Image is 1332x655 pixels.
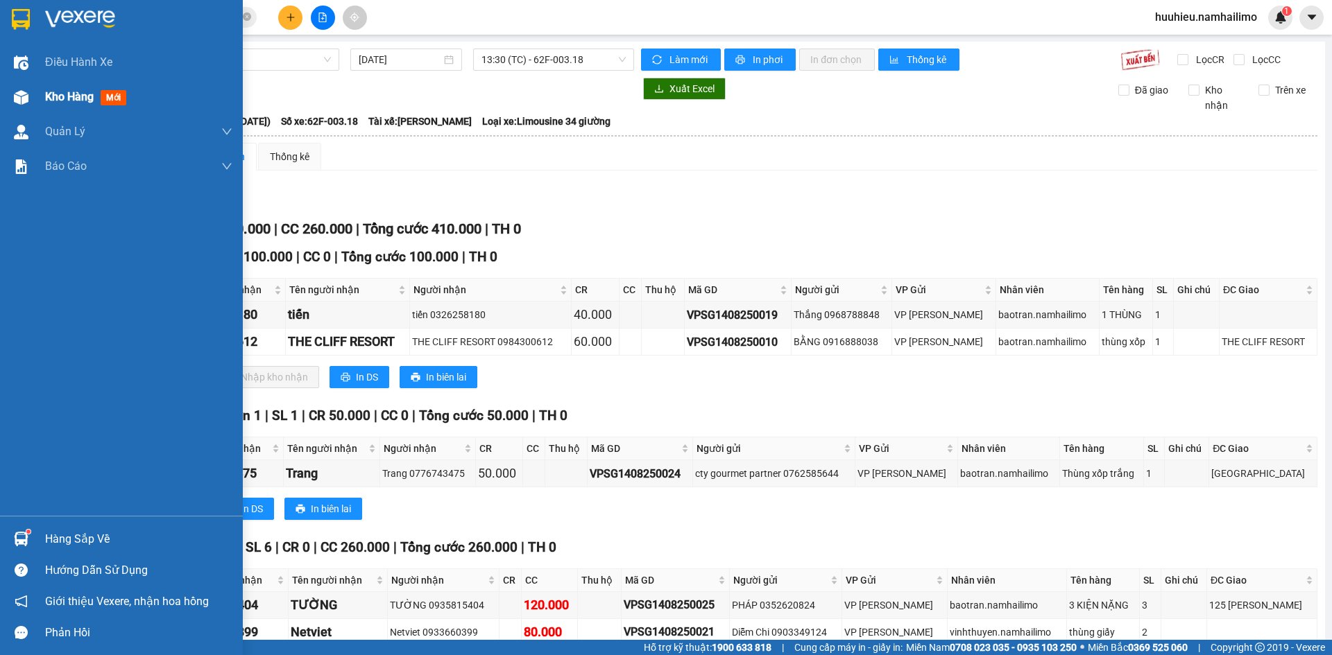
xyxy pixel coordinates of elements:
[356,369,378,385] span: In DS
[1211,466,1315,481] div: [GEOGRAPHIC_DATA]
[390,597,497,613] div: TƯỜNG 0935815404
[411,372,420,383] span: printer
[368,114,472,129] span: Tài xế: [PERSON_NAME]
[1198,640,1200,655] span: |
[1282,6,1292,16] sup: 1
[1223,282,1303,297] span: ĐC Giao
[482,114,610,129] span: Loại xe: Limousine 34 giường
[133,28,291,45] div: YẾN
[15,564,28,577] span: question-circle
[101,90,126,105] span: mới
[343,6,367,30] button: aim
[291,595,385,615] div: TƯỜNG
[591,441,678,456] span: Mã GD
[620,279,642,302] th: CC
[311,501,351,516] span: In biên lai
[393,539,397,555] span: |
[374,408,377,423] span: |
[1060,437,1145,460] th: Tên hàng
[896,282,982,297] span: VP Gửi
[687,306,788,324] div: VPSG1408250019
[735,55,747,66] span: printer
[846,573,933,588] span: VP Gửi
[532,408,536,423] span: |
[1128,642,1188,653] strong: 0369 525 060
[314,539,317,555] span: |
[960,466,1057,481] div: baotran.namhailimo
[996,279,1100,302] th: Nhân viên
[302,408,305,423] span: |
[478,464,520,483] div: 50.000
[400,539,518,555] span: Tổng cước 260.000
[859,441,943,456] span: VP Gửi
[221,126,232,137] span: down
[695,466,853,481] div: cty gourmet partner 0762585644
[214,498,274,520] button: printerIn DS
[243,11,251,24] span: close-circle
[14,159,28,174] img: solution-icon
[265,408,268,423] span: |
[288,305,407,324] div: tiến
[578,569,622,592] th: Thu hộ
[426,369,466,385] span: In biên lai
[574,305,617,324] div: 40.000
[45,53,112,71] span: Điều hành xe
[1165,437,1210,460] th: Ghi chú
[782,640,784,655] span: |
[524,595,575,615] div: 120.000
[1299,6,1324,30] button: caret-down
[241,501,263,516] span: In DS
[1255,643,1265,652] span: copyright
[950,642,1077,653] strong: 0708 023 035 - 0935 103 250
[485,220,488,237] span: |
[1153,279,1174,302] th: SL
[892,329,996,356] td: VP Phạm Ngũ Lão
[282,539,310,555] span: CR 0
[523,437,545,460] th: CC
[892,302,996,329] td: VP Phạm Ngũ Lão
[1190,52,1227,67] span: Lọc CR
[894,307,993,322] div: VP [PERSON_NAME]
[412,307,569,322] div: tiến 0326258180
[291,622,385,642] div: Netviet
[844,597,945,613] div: VP [PERSON_NAME]
[14,90,28,105] img: warehouse-icon
[624,623,726,640] div: VPSG1408250021
[641,49,721,71] button: syncLàm mới
[669,81,715,96] span: Xuất Excel
[413,282,557,297] span: Người nhận
[1306,11,1318,24] span: caret-down
[14,125,28,139] img: warehouse-icon
[45,529,232,550] div: Hàng sắp về
[1155,307,1171,322] div: 1
[1088,640,1188,655] span: Miền Bắc
[1209,597,1315,613] div: 125 [PERSON_NAME]
[296,504,305,515] span: printer
[476,437,523,460] th: CR
[522,569,578,592] th: CC
[732,625,839,640] div: Diễm Chi 0903349124
[842,619,948,646] td: VP Phạm Ngũ Lão
[1146,466,1162,481] div: 1
[1270,82,1311,98] span: Trên xe
[732,597,839,613] div: PHÁP 0352620824
[289,619,388,646] td: Netviet
[499,569,522,592] th: CR
[622,619,729,646] td: VPSG1408250021
[45,560,232,581] div: Hướng dẫn sử dụng
[539,408,567,423] span: TH 0
[214,366,319,388] button: downloadNhập kho nhận
[133,13,166,28] span: Nhận:
[724,49,796,71] button: printerIn phơi
[341,372,350,383] span: printer
[272,408,298,423] span: SL 1
[243,12,251,21] span: close-circle
[14,55,28,70] img: warehouse-icon
[733,573,828,588] span: Người gửi
[878,49,959,71] button: bar-chartThống kê
[998,334,1097,349] div: baotran.namhailimo
[795,282,878,297] span: Người gửi
[948,569,1067,592] th: Nhân viên
[794,307,889,322] div: Thắng 0968788848
[842,592,948,619] td: VP Phạm Ngũ Lão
